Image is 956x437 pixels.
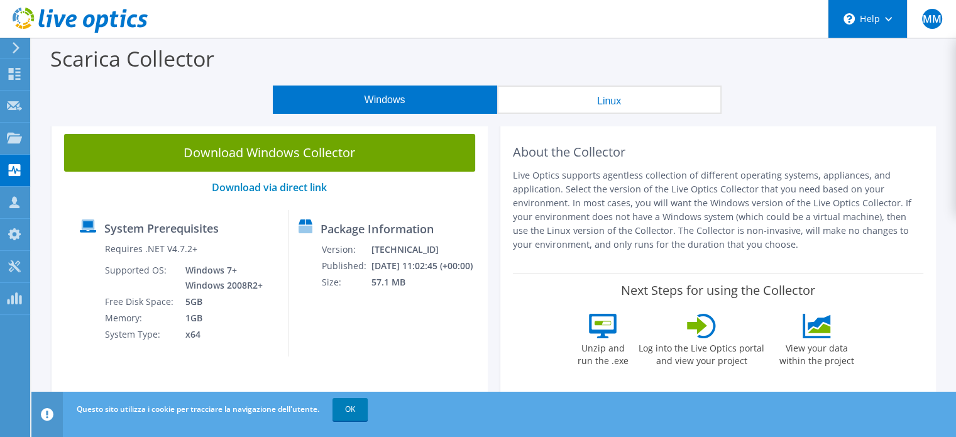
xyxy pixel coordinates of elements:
[273,86,497,114] button: Windows
[176,262,265,294] td: Windows 7+ Windows 2008R2+
[513,145,924,160] h2: About the Collector
[212,180,327,194] a: Download via direct link
[497,86,722,114] button: Linux
[104,294,176,310] td: Free Disk Space:
[50,44,214,73] label: Scarica Collector
[332,398,368,421] a: OK
[321,241,371,258] td: Version:
[621,283,815,298] label: Next Steps for using the Collector
[371,274,481,290] td: 57.1 MB
[513,169,924,252] p: Live Optics supports agentless collection of different operating systems, appliances, and applica...
[104,310,176,326] td: Memory:
[176,294,265,310] td: 5GB
[105,243,197,255] label: Requires .NET V4.7.2+
[321,223,433,235] label: Package Information
[371,241,481,258] td: [TECHNICAL_ID]
[77,404,319,414] span: Questo sito utilizza i cookie per tracciare la navigazione dell'utente.
[843,13,855,25] svg: \n
[922,9,942,29] span: MM
[176,310,265,326] td: 1GB
[104,262,176,294] td: Supported OS:
[321,274,371,290] td: Size:
[638,338,765,367] label: Log into the Live Optics portal and view your project
[321,258,371,274] td: Published:
[574,338,632,367] label: Unzip and run the .exe
[64,134,475,172] a: Download Windows Collector
[176,326,265,343] td: x64
[104,222,219,235] label: System Prerequisites
[771,338,862,367] label: View your data within the project
[371,258,481,274] td: [DATE] 11:02:45 (+00:00)
[104,326,176,343] td: System Type:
